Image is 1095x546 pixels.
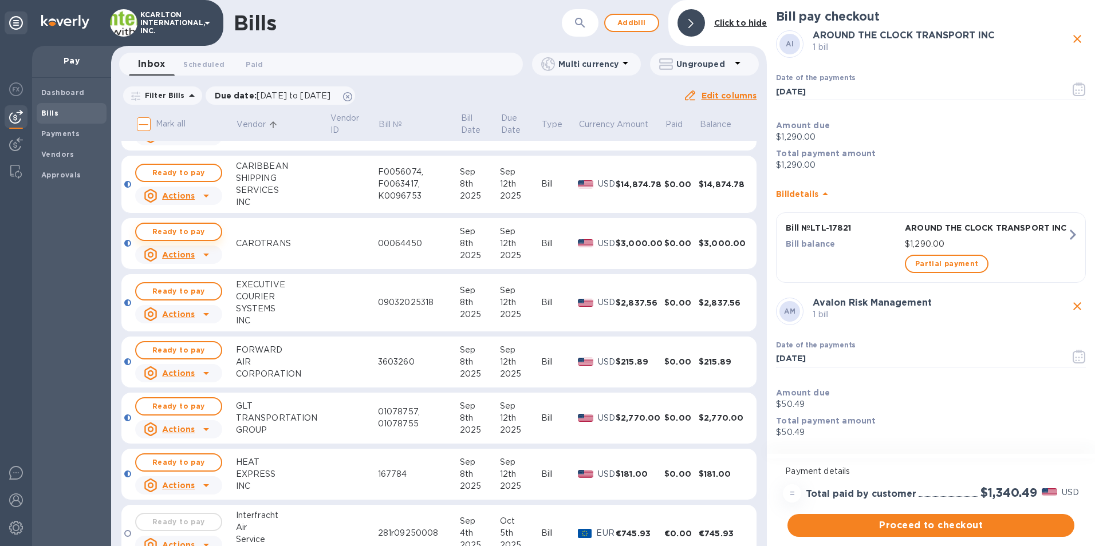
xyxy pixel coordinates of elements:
[236,172,329,184] div: SHIPPING
[500,344,541,356] div: Sep
[699,468,747,480] div: $181.00
[500,468,541,480] div: 12th
[980,485,1037,500] h2: $1,340.49
[460,456,500,468] div: Sep
[236,400,329,412] div: GLT
[378,468,460,480] div: 167784
[617,118,649,130] p: Amount
[41,15,89,29] img: Logo
[776,388,830,397] b: Amount due
[598,238,616,250] p: USD
[145,166,212,180] span: Ready to pay
[541,296,578,308] div: Bill
[162,250,195,259] u: Actions
[236,412,329,424] div: TRANSPORTATION
[541,238,578,250] div: Bill
[135,164,222,182] button: Ready to pay
[330,112,377,136] span: Vendor ID
[905,222,1067,234] p: AROUND THE CLOCK TRANSPORT INC
[776,75,855,82] label: Date of the payments
[236,238,329,250] div: CAROTRANS
[806,489,916,500] h3: Total paid by customer
[578,180,593,188] img: USD
[378,527,460,539] div: 281r09250008
[616,238,664,249] div: $3,000.00
[378,356,460,368] div: 3603260
[813,41,1069,53] p: 1 bill
[664,412,699,424] div: $0.00
[236,160,329,172] div: CARIBBEAN
[236,533,329,545] div: Service
[461,112,484,136] p: Bill Date
[578,358,593,366] img: USD
[541,468,578,480] div: Bill
[5,11,27,34] div: Unpin categories
[776,149,876,158] b: Total payment amount
[604,14,659,32] button: Addbill
[783,484,801,503] div: =
[1042,488,1057,496] img: USD
[378,296,460,308] div: 09032025318
[541,412,578,424] div: Bill
[500,178,541,190] div: 12th
[616,297,664,308] div: $2,837.56
[500,424,541,436] div: 2025
[776,212,1086,283] button: Bill №LTL-17821AROUND THE CLOCK TRANSPORT INCBill balance$1,290.00Partial payment
[558,58,619,70] p: Multi currency
[236,344,329,356] div: FORWARD
[665,118,698,130] span: Paid
[460,368,500,380] div: 2025
[665,118,683,130] p: Paid
[500,456,541,468] div: Sep
[135,282,222,300] button: Ready to pay
[598,468,616,480] p: USD
[460,308,500,321] div: 2025
[145,399,212,413] span: Ready to pay
[813,308,1069,321] p: 1 bill
[156,118,186,130] p: Mark all
[9,82,23,96] img: Foreign exchange
[500,225,541,238] div: Sep
[1062,486,1079,498] p: USD
[257,91,330,100] span: [DATE] to [DATE]
[460,166,500,178] div: Sep
[905,238,1067,250] p: $1,290.00
[460,400,500,412] div: Sep
[460,468,500,480] div: 8th
[699,238,747,249] div: $3,000.00
[579,118,615,130] p: Currency
[786,222,900,234] p: Bill № LTL-17821
[460,344,500,356] div: Sep
[460,296,500,308] div: 8th
[206,86,356,105] div: Due date:[DATE] to [DATE]
[578,470,593,478] img: USD
[542,118,577,130] span: Type
[162,191,195,200] u: Actions
[135,223,222,241] button: Ready to pay
[542,118,562,130] p: Type
[616,528,664,539] div: €745.93
[236,291,329,303] div: COURIER
[236,315,329,327] div: INC
[378,406,460,430] div: 01078757, 01078755
[234,11,276,35] h1: Bills
[578,414,593,422] img: USD
[699,412,747,424] div: $2,770.00
[501,112,540,136] span: Due Date
[598,356,616,368] p: USD
[664,528,699,539] div: €0.00
[500,190,541,202] div: 2025
[330,112,362,136] p: Vendor ID
[541,178,578,190] div: Bill
[616,179,664,190] div: $14,874.78
[236,468,329,480] div: EXPRESS
[664,356,699,367] div: $0.00
[664,297,699,308] div: $0.00
[541,356,578,368] div: Bill
[145,343,212,357] span: Ready to pay
[145,225,212,239] span: Ready to pay
[236,521,329,533] div: Air
[702,91,757,100] u: Edit columns
[215,90,337,101] p: Due date :
[598,178,616,190] p: USD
